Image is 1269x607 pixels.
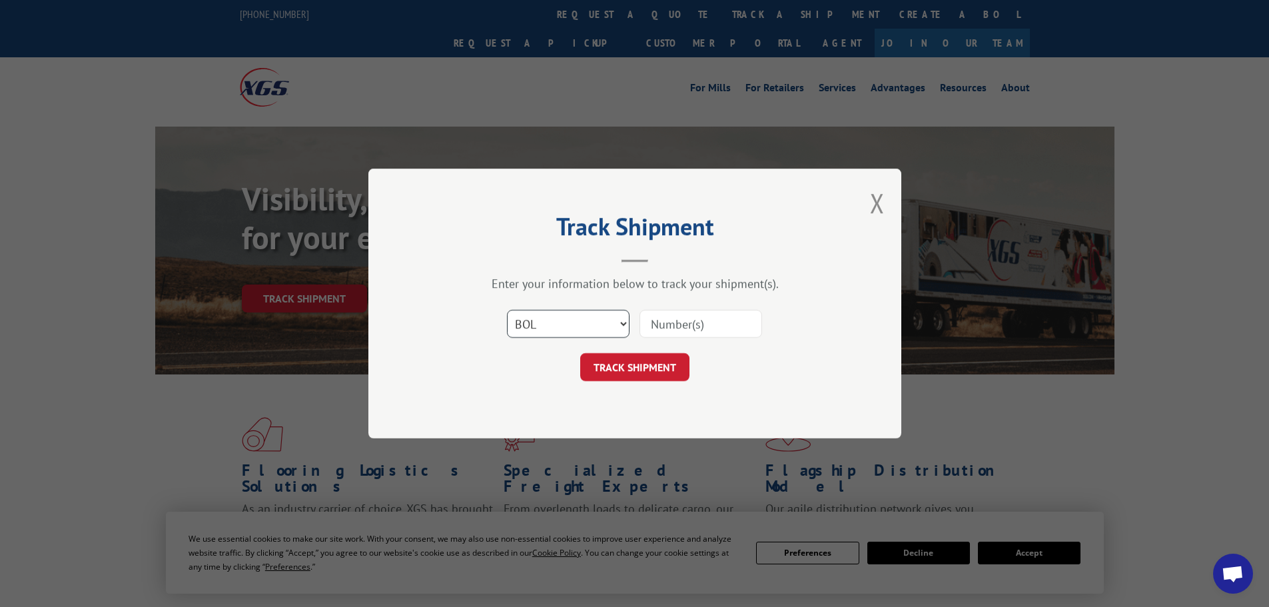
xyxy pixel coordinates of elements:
button: Close modal [870,185,885,221]
button: TRACK SHIPMENT [580,353,689,381]
div: Enter your information below to track your shipment(s). [435,276,835,291]
input: Number(s) [639,310,762,338]
div: Open chat [1213,554,1253,594]
h2: Track Shipment [435,217,835,243]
